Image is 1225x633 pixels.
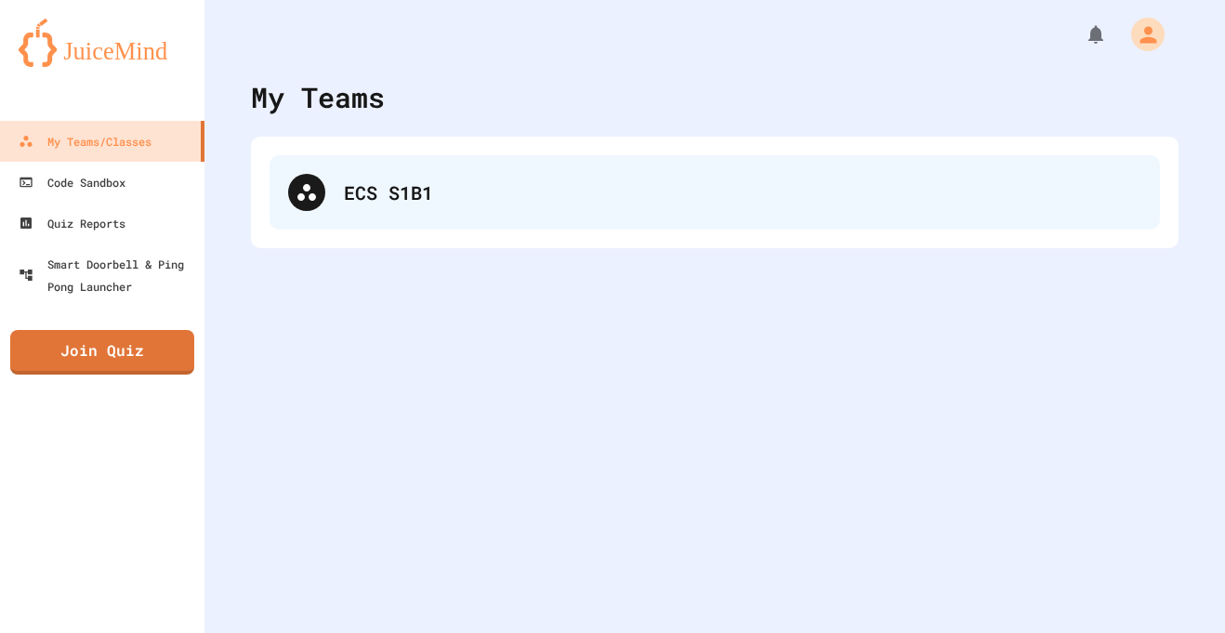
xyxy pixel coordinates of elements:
div: Quiz Reports [19,212,125,234]
div: ECS S1B1 [344,178,1141,206]
div: Code Sandbox [19,171,125,193]
div: My Teams [251,76,385,118]
div: Smart Doorbell & Ping Pong Launcher [19,253,197,297]
img: logo-orange.svg [19,19,186,67]
div: ECS S1B1 [270,155,1160,230]
div: My Teams/Classes [19,130,151,152]
div: My Notifications [1050,19,1112,50]
a: Join Quiz [10,330,194,375]
div: My Account [1112,13,1169,56]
